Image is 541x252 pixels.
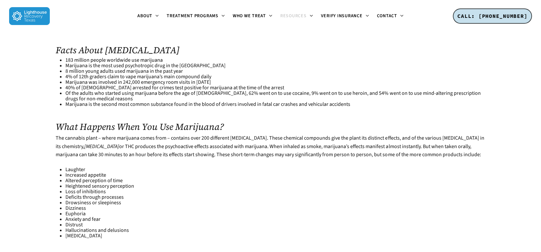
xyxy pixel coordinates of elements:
[56,134,485,167] p: The cannabis plant – where marijuana comes from – contains over 200 different [MEDICAL_DATA]. The...
[65,85,485,91] li: 40% of [DEMOGRAPHIC_DATA] arrested for crimes test positive for marijuana at the time of the arrest
[65,167,485,172] li: Laughter
[84,143,119,150] a: [MEDICAL_DATA]
[65,178,485,183] li: Altered perception of time
[65,172,485,178] li: Increased appetite
[377,13,397,19] span: Contact
[65,91,485,102] li: Of the adults who started using marijuana before the age of [DEMOGRAPHIC_DATA], 62% went on to us...
[229,14,276,19] a: Who We Treat
[9,7,50,25] img: Lighthouse Recovery Texas
[65,228,485,233] li: Hallucinations and delusions
[56,121,485,132] h2: What Happens When You Use Marijuana?
[233,13,266,19] span: Who We Treat
[65,69,485,74] li: 8 million young adults used marijuana in the past year
[65,211,485,217] li: Euphoria
[56,45,485,55] h2: Facts About [MEDICAL_DATA]
[65,57,163,64] a: 183 million people worldwide use marijuana
[321,13,362,19] span: Verify Insurance
[65,102,485,107] li: Marijuana is the second most common substance found in the blood of drivers involved in fatal car...
[65,217,485,222] li: Anxiety and fear
[163,14,229,19] a: Treatment Programs
[133,14,163,19] a: About
[65,183,485,189] li: Heightened sensory perception
[65,195,485,200] li: Deficits through processes
[65,189,485,195] li: Loss of inhibitions
[65,233,485,239] li: [MEDICAL_DATA]
[65,74,485,80] li: 4% of 12th graders claim to vape marijuana’s main compound daily
[65,63,485,69] li: Marijuana is the most used psychotropic drug in the [GEOGRAPHIC_DATA]
[373,14,407,19] a: Contact
[317,14,373,19] a: Verify Insurance
[137,13,152,19] span: About
[65,206,485,211] li: Dizziness
[65,200,485,206] li: Drowsiness or sleepiness
[457,13,527,19] span: CALL: [PHONE_NUMBER]
[453,8,532,24] a: CALL: [PHONE_NUMBER]
[276,14,317,19] a: Resources
[167,13,218,19] span: Treatment Programs
[65,80,485,85] li: Marijuana was involved in 242,000 emergency room visits in [DATE]
[280,13,307,19] span: Resources
[65,222,485,228] li: Distrust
